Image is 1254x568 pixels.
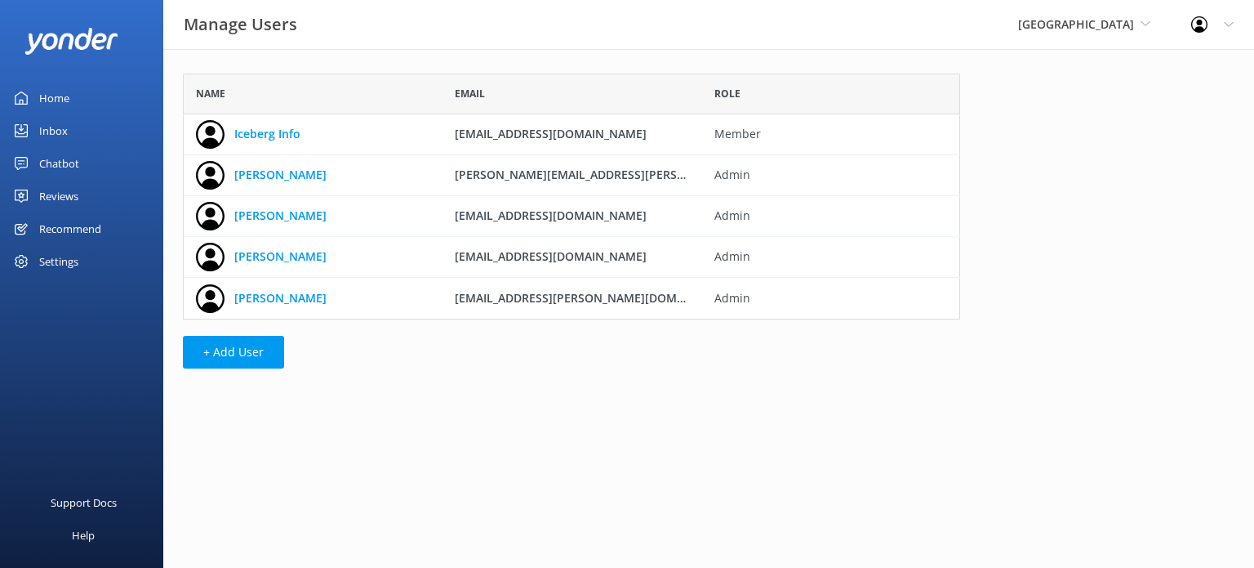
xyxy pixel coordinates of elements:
[455,208,647,223] span: [EMAIL_ADDRESS][DOMAIN_NAME]
[234,125,300,143] a: Iceberg Info
[234,166,327,184] a: [PERSON_NAME]
[184,11,297,38] h3: Manage Users
[234,289,327,307] a: [PERSON_NAME]
[455,167,831,182] span: [PERSON_NAME][EMAIL_ADDRESS][PERSON_NAME][DOMAIN_NAME]
[39,147,79,180] div: Chatbot
[39,212,101,245] div: Recommend
[455,290,739,306] span: [EMAIL_ADDRESS][PERSON_NAME][DOMAIN_NAME]
[183,114,960,319] div: grid
[234,248,327,266] a: [PERSON_NAME]
[39,180,78,212] div: Reviews
[714,125,949,143] span: Member
[455,126,647,141] span: [EMAIL_ADDRESS][DOMAIN_NAME]
[39,114,68,147] div: Inbox
[714,248,949,266] span: Admin
[196,86,225,101] span: Name
[455,248,647,264] span: [EMAIL_ADDRESS][DOMAIN_NAME]
[455,86,485,101] span: Email
[39,82,69,114] div: Home
[183,336,284,369] button: + Add User
[72,519,95,552] div: Help
[714,289,949,307] span: Admin
[51,486,117,519] div: Support Docs
[1018,16,1134,32] span: [GEOGRAPHIC_DATA]
[39,245,78,278] div: Settings
[714,86,740,101] span: Role
[714,207,949,225] span: Admin
[24,28,118,55] img: yonder-white-logo.png
[714,166,949,184] span: Admin
[234,207,327,225] a: [PERSON_NAME]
